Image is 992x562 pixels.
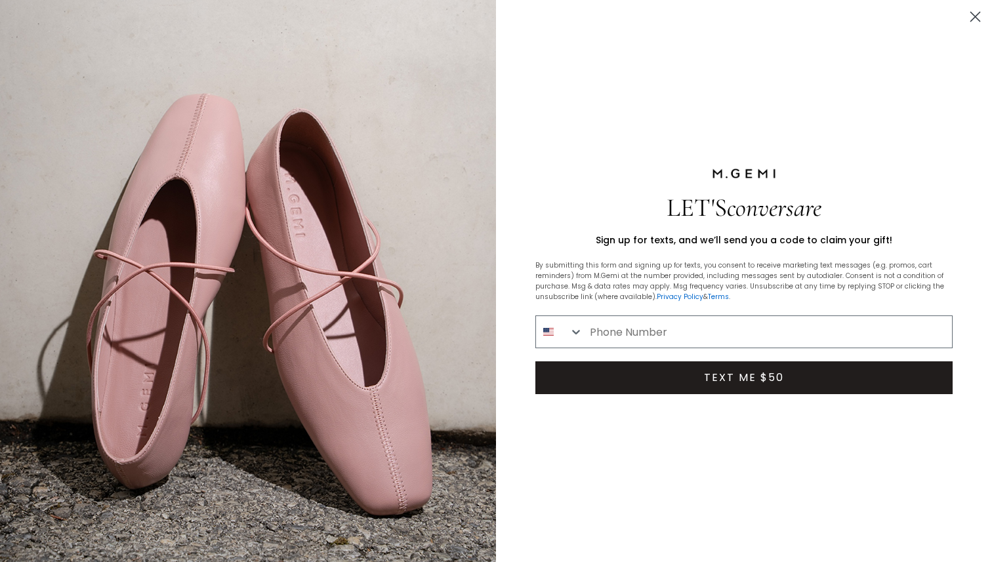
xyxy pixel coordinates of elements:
[727,192,821,223] span: conversare
[711,168,777,180] img: M.Gemi
[583,316,952,348] input: Phone Number
[536,316,583,348] button: Search Countries
[543,327,554,337] img: United States
[535,260,953,302] p: By submitting this form and signing up for texts, you consent to receive marketing text messages ...
[535,361,953,394] button: TEXT ME $50
[657,292,703,302] a: Privacy Policy
[964,5,987,28] button: Close dialog
[667,192,821,223] span: LET'S
[596,233,892,247] span: Sign up for texts, and we’ll send you a code to claim your gift!
[708,292,729,302] a: Terms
